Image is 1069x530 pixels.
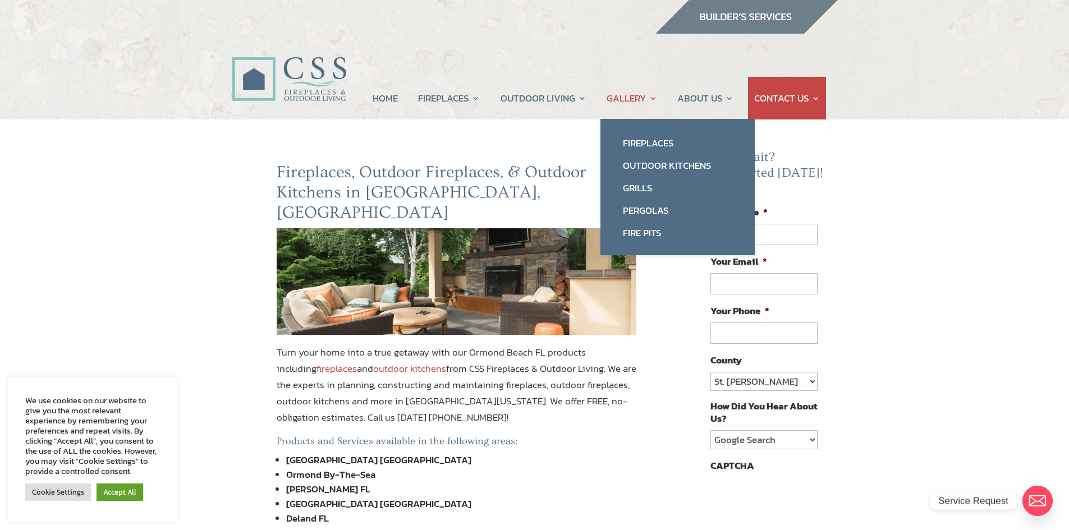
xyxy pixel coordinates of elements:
a: Pergolas [612,199,744,222]
a: Grills [612,177,744,199]
li: [GEOGRAPHIC_DATA] [GEOGRAPHIC_DATA] [286,496,637,511]
label: Your Email [710,255,767,268]
li: Deland FL [286,511,637,526]
a: Email [1022,486,1053,516]
h2: Why Wait? Get Started [DATE]! [710,150,826,186]
a: ABOUT US [677,77,733,119]
a: outdoor kitchens [373,361,446,376]
li: [PERSON_NAME] FL [286,482,637,496]
a: Accept All [97,483,143,501]
h2: Fireplaces, Outdoor Fireplaces, & Outdoor Kitchens in [GEOGRAPHIC_DATA], [GEOGRAPHIC_DATA] [277,162,637,228]
a: Fireplaces [612,132,744,154]
iframe: reCAPTCHA [710,477,881,521]
a: OUTDOOR LIVING [501,77,586,119]
img: ormond-beach-fl [277,228,637,335]
a: Outdoor Kitchens [612,154,744,177]
a: builder services construction supply [655,23,838,38]
li: Ormond By-The-Sea [286,467,637,482]
a: GALLERY [607,77,657,119]
h5: Products and Services available in the following areas: [277,435,637,453]
p: Turn your home into a true getaway with our Ormond Beach FL products including and from CSS Firep... [277,344,637,435]
div: We use cookies on our website to give you the most relevant experience by remembering your prefer... [25,395,160,476]
label: CAPTCHA [710,459,754,472]
label: Your Phone [710,305,769,317]
label: How Did You Hear About Us? [710,400,817,425]
a: fireplaces [316,361,357,376]
a: FIREPLACES [418,77,480,119]
img: CSS Fireplaces & Outdoor Living (Formerly Construction Solutions & Supply)- Jacksonville Ormond B... [232,26,346,107]
a: HOME [373,77,398,119]
a: Cookie Settings [25,483,91,501]
li: [GEOGRAPHIC_DATA] [GEOGRAPHIC_DATA] [286,453,637,467]
a: CONTACT US [754,77,820,119]
a: Fire Pits [612,222,744,244]
label: County [710,354,742,366]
